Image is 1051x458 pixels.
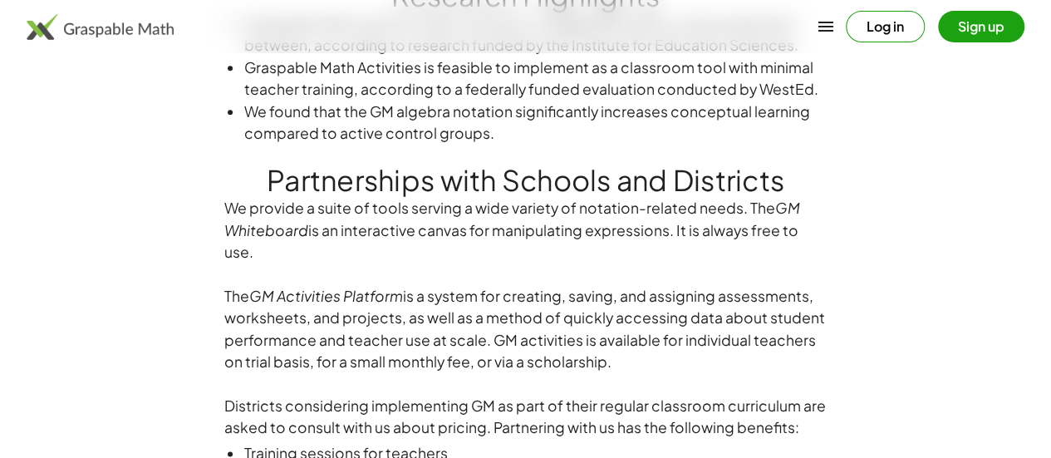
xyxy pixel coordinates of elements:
h1: Partnerships with Schools and Districts [162,164,890,197]
button: Sign up [938,11,1024,42]
em: GM Whiteboard [223,199,799,239]
div: Districts considering implementing GM as part of their regular classroom curriculum are asked to ... [223,395,827,439]
div: The is a system for creating, saving, and assigning assessments, worksheets, and projects, as wel... [223,285,827,373]
button: Log in [846,11,925,42]
li: We found that the GM algebra notation significantly increases conceptual learning compared to act... [243,101,827,145]
li: Graspable Math Activities is feasible to implement as a classroom tool with minimal teacher train... [243,57,827,101]
div: We provide a suite of tools serving a wide variety of notation-related needs. The is an interacti... [223,197,827,263]
em: GM Activities Platform [248,287,402,305]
